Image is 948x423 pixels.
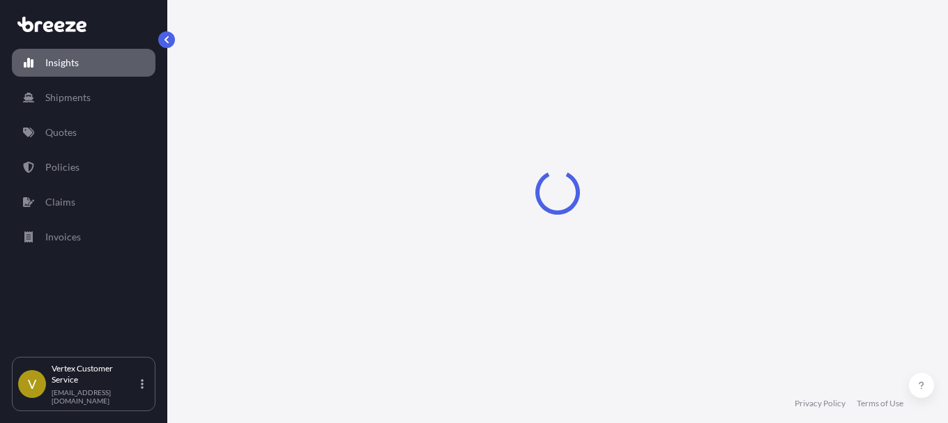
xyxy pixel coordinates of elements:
[52,363,138,385] p: Vertex Customer Service
[857,398,903,409] a: Terms of Use
[45,91,91,105] p: Shipments
[45,230,81,244] p: Invoices
[795,398,846,409] a: Privacy Policy
[52,388,138,405] p: [EMAIL_ADDRESS][DOMAIN_NAME]
[12,118,155,146] a: Quotes
[12,84,155,111] a: Shipments
[45,195,75,209] p: Claims
[12,223,155,251] a: Invoices
[45,125,77,139] p: Quotes
[28,377,36,391] span: V
[45,160,79,174] p: Policies
[12,188,155,216] a: Claims
[45,56,79,70] p: Insights
[12,49,155,77] a: Insights
[12,153,155,181] a: Policies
